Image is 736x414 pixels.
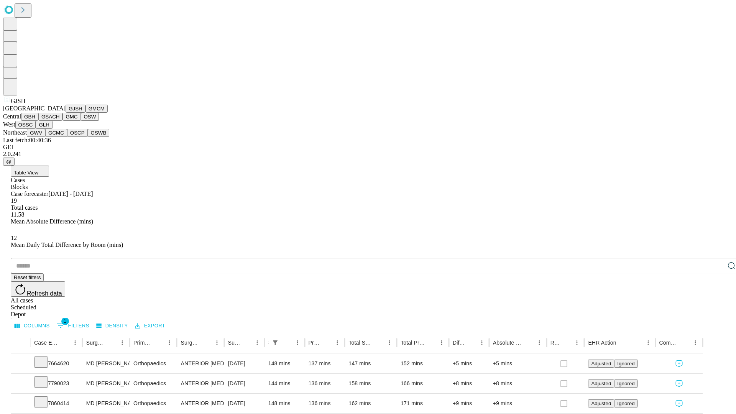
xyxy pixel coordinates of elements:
[453,340,465,346] div: Difference
[436,337,447,348] button: Menu
[3,129,27,136] span: Northeast
[309,394,341,413] div: 136 mins
[3,113,21,120] span: Central
[617,337,628,348] button: Sort
[617,401,634,406] span: Ignored
[268,374,301,393] div: 144 mins
[86,394,126,413] div: MD [PERSON_NAME] [PERSON_NAME]
[81,113,99,121] button: OSW
[133,340,153,346] div: Primary Service
[15,377,26,391] button: Expand
[401,394,445,413] div: 171 mins
[228,374,261,393] div: [DATE]
[11,242,123,248] span: Mean Daily Total Difference by Room (mins)
[309,340,321,346] div: Predicted In Room Duration
[268,354,301,373] div: 148 mins
[453,394,485,413] div: +9 mins
[292,337,303,348] button: Menu
[133,394,173,413] div: Orthopaedics
[21,113,38,121] button: GBH
[85,105,108,113] button: GMCM
[3,144,733,151] div: GEI
[588,340,616,346] div: EHR Action
[153,337,164,348] button: Sort
[426,337,436,348] button: Sort
[11,98,25,104] span: GJSH
[309,354,341,373] div: 137 mins
[13,320,52,332] button: Select columns
[48,191,93,197] span: [DATE] - [DATE]
[659,340,678,346] div: Comments
[86,340,105,346] div: Surgeon Name
[88,129,110,137] button: GSWB
[270,337,281,348] button: Show filters
[36,121,52,129] button: GLH
[11,281,65,297] button: Refresh data
[614,399,637,407] button: Ignored
[493,394,543,413] div: +9 mins
[588,399,614,407] button: Adjusted
[38,113,62,121] button: GSACH
[86,374,126,393] div: MD [PERSON_NAME] [PERSON_NAME]
[133,374,173,393] div: Orthopaedics
[11,218,93,225] span: Mean Absolute Difference (mins)
[66,105,85,113] button: GJSH
[614,360,637,368] button: Ignored
[270,337,281,348] div: 1 active filter
[70,337,80,348] button: Menu
[34,340,58,346] div: Case Epic Id
[94,320,130,332] button: Density
[3,137,51,143] span: Last fetch: 00:40:36
[321,337,332,348] button: Sort
[401,374,445,393] div: 166 mins
[228,340,240,346] div: Surgery Date
[3,151,733,158] div: 2.0.241
[3,158,15,166] button: @
[348,394,393,413] div: 162 mins
[86,354,126,373] div: MD [PERSON_NAME] [PERSON_NAME]
[15,121,36,129] button: OSSC
[3,121,15,128] span: West
[106,337,117,348] button: Sort
[27,290,62,297] span: Refresh data
[45,129,67,137] button: GCMC
[453,354,485,373] div: +5 mins
[11,273,44,281] button: Reset filters
[591,381,611,386] span: Adjusted
[534,337,545,348] button: Menu
[476,337,487,348] button: Menu
[133,320,167,332] button: Export
[373,337,384,348] button: Sort
[11,211,24,218] span: 11.58
[15,397,26,411] button: Expand
[252,337,263,348] button: Menu
[14,274,41,280] span: Reset filters
[617,381,634,386] span: Ignored
[3,105,66,112] span: [GEOGRAPHIC_DATA]
[466,337,476,348] button: Sort
[550,340,560,346] div: Resolved in EHR
[401,340,425,346] div: Total Predicted Duration
[591,361,611,366] span: Adjusted
[348,354,393,373] div: 147 mins
[348,340,373,346] div: Total Scheduled Duration
[617,361,634,366] span: Ignored
[384,337,395,348] button: Menu
[493,340,522,346] div: Absolute Difference
[268,340,269,346] div: Scheduled In Room Duration
[348,374,393,393] div: 158 mins
[332,337,343,348] button: Menu
[14,170,38,176] span: Table View
[11,191,48,197] span: Case forecaster
[62,113,80,121] button: GMC
[493,374,543,393] div: +8 mins
[15,357,26,371] button: Expand
[241,337,252,348] button: Sort
[11,204,38,211] span: Total cases
[268,394,301,413] div: 148 mins
[679,337,690,348] button: Sort
[59,337,70,348] button: Sort
[181,354,220,373] div: ANTERIOR [MEDICAL_DATA] TOTAL HIP
[181,340,200,346] div: Surgery Name
[588,360,614,368] button: Adjusted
